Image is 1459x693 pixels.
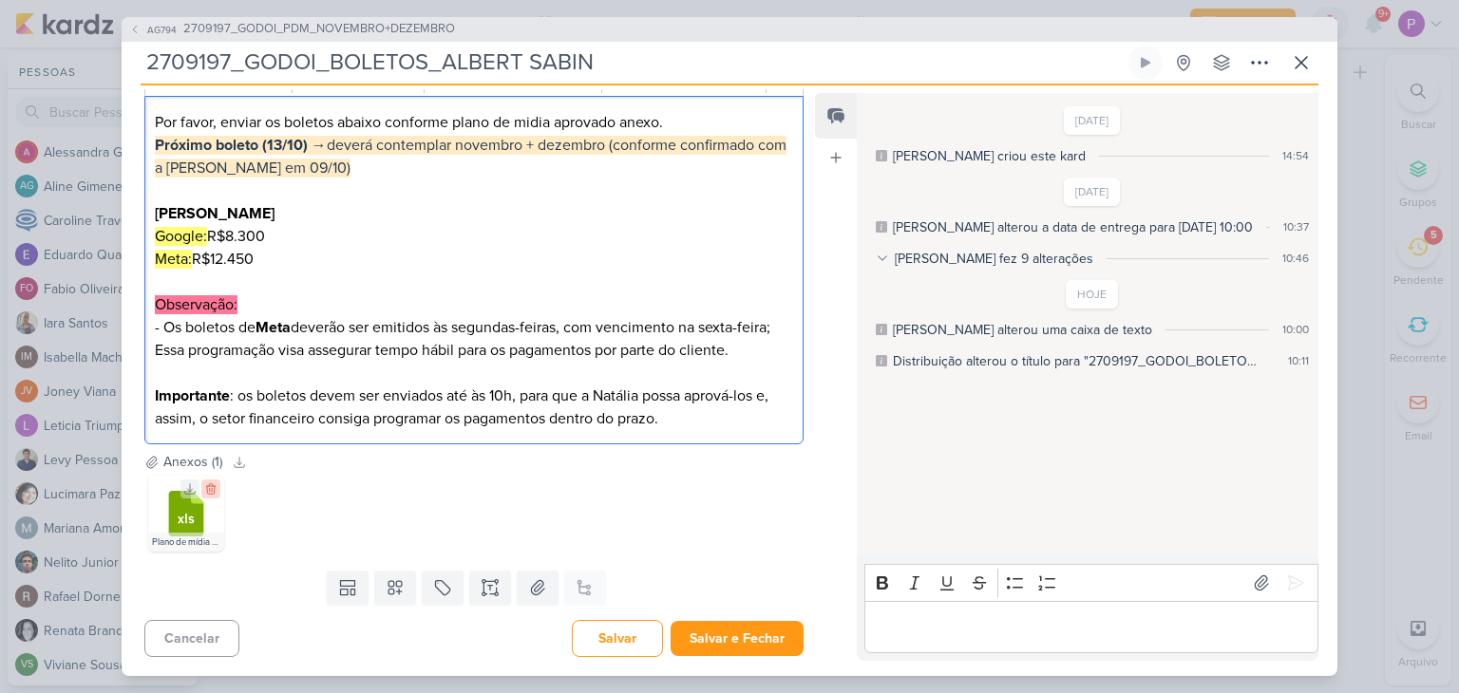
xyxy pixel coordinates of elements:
[1288,352,1309,369] div: 10:11
[671,621,804,656] button: Salvar e Fechar
[895,249,1093,269] div: [PERSON_NAME] fez 9 alterações
[155,250,192,269] mark: Meta:
[155,271,793,384] p: - Os boletos de deverão ser emitidos às segundas-feiras, com vencimento na sexta-feira; Essa prog...
[864,564,1318,601] div: Editor toolbar
[148,533,224,552] div: Plano de mídia - Grupo Godoi - V5 (2).xlsx
[1138,55,1153,70] div: Ligar relógio
[1282,147,1309,164] div: 14:54
[876,221,887,233] div: Este log é visível à todos no kard
[876,324,887,335] div: Este log é visível à todos no kard
[155,227,207,246] mark: Google:
[893,351,1261,371] div: Distribuição alterou o título para "2709197_GODOI_BOLETOS_ALBERT SABIN"
[1282,250,1309,267] div: 10:46
[893,146,1086,166] div: Aline criou este kard
[876,150,887,161] div: Este log é visível à todos no kard
[144,620,239,657] button: Cancelar
[144,96,804,444] div: Editor editing area: main
[155,136,327,155] strong: Próximo boleto (13/10) →
[163,452,222,472] div: Anexos (1)
[1283,218,1309,235] div: 10:37
[141,46,1125,80] input: Kard Sem Título
[572,620,663,657] button: Salvar
[155,295,237,314] mark: Observação:
[155,204,275,223] strong: [PERSON_NAME]
[876,355,887,366] div: Este log é visível à todos no kard
[155,384,793,430] p: : os boletos devem ser enviados até às 10h, para que a Natália possa aprová-los e, assim, o setor...
[893,320,1152,340] div: Aline alterou uma caixa de texto
[864,601,1318,653] div: Editor editing area: main
[155,386,230,405] strong: Importante
[893,217,1253,237] div: Aline alterou a data de entrega para 16/10, 10:00
[155,136,786,178] span: deverá contemplar novembro + dezembro (conforme confirmado com a [PERSON_NAME] em 09/10)
[256,318,291,337] strong: Meta
[1282,321,1309,338] div: 10:00
[155,111,793,271] p: Por favor, enviar os boletos abaixo conforme plano de midia aprovado anexo. R$8.300 R$12.450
